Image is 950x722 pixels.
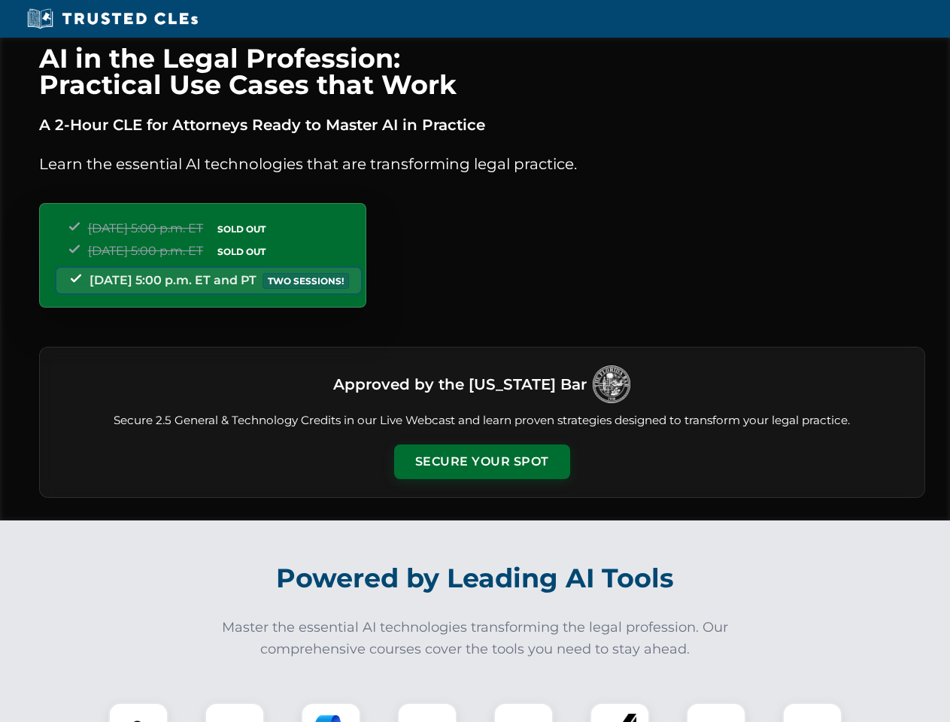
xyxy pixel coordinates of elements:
span: [DATE] 5:00 p.m. ET [88,221,203,235]
p: Master the essential AI technologies transforming the legal profession. Our comprehensive courses... [212,617,739,660]
span: SOLD OUT [212,221,271,237]
p: A 2-Hour CLE for Attorneys Ready to Master AI in Practice [39,113,925,137]
p: Learn the essential AI technologies that are transforming legal practice. [39,152,925,176]
button: Secure Your Spot [394,444,570,479]
span: [DATE] 5:00 p.m. ET [88,244,203,258]
img: Trusted CLEs [23,8,202,30]
p: Secure 2.5 General & Technology Credits in our Live Webcast and learn proven strategies designed ... [58,412,906,429]
span: SOLD OUT [212,244,271,259]
h3: Approved by the [US_STATE] Bar [333,371,587,398]
h1: AI in the Legal Profession: Practical Use Cases that Work [39,45,925,98]
img: Logo [593,366,630,403]
h2: Powered by Leading AI Tools [59,552,892,605]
